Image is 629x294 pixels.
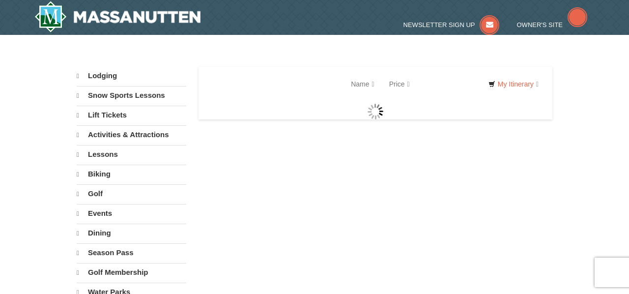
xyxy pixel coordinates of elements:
a: Dining [77,224,186,242]
a: Price [382,74,417,94]
span: Newsletter Sign Up [403,21,475,29]
a: Owner's Site [517,21,588,29]
a: Lessons [77,145,186,164]
a: Season Pass [77,243,186,262]
img: Massanutten Resort Logo [34,1,200,32]
a: Name [343,74,381,94]
img: wait gif [368,104,383,119]
a: Biking [77,165,186,183]
span: Owner's Site [517,21,563,29]
a: Massanutten Resort [34,1,200,32]
a: Lodging [77,67,186,85]
a: Lift Tickets [77,106,186,124]
a: Snow Sports Lessons [77,86,186,105]
a: My Itinerary [482,77,545,91]
a: Golf [77,184,186,203]
a: Newsletter Sign Up [403,21,500,29]
a: Golf Membership [77,263,186,282]
a: Activities & Attractions [77,125,186,144]
a: Events [77,204,186,223]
